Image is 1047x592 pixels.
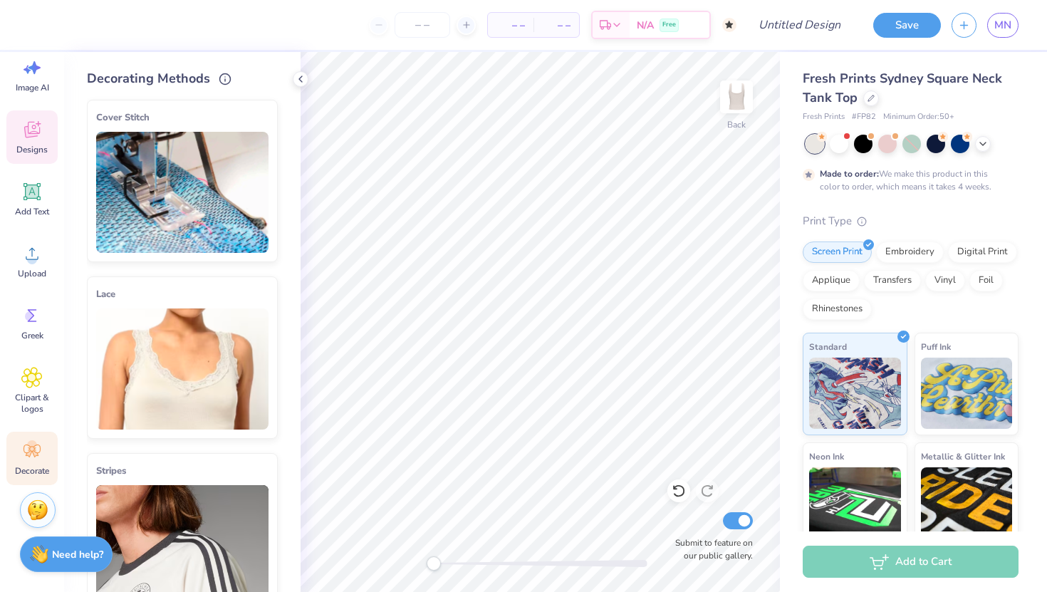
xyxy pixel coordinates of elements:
[542,18,571,33] span: – –
[925,270,965,291] div: Vinyl
[667,536,753,562] label: Submit to feature on our public gallery.
[803,270,860,291] div: Applique
[727,118,746,131] div: Back
[809,339,847,354] span: Standard
[820,167,995,193] div: We make this product in this color to order, which means it takes 4 weeks.
[921,339,951,354] span: Puff Ink
[722,83,751,111] img: Back
[994,17,1011,33] span: MN
[864,270,921,291] div: Transfers
[803,111,845,123] span: Fresh Prints
[96,462,269,479] div: Stripes
[96,286,269,303] div: Lace
[803,70,1002,106] span: Fresh Prints Sydney Square Neck Tank Top
[809,358,901,429] img: Standard
[87,69,278,88] div: Decorating Methods
[883,111,954,123] span: Minimum Order: 50 +
[96,308,269,430] img: Lace
[18,268,46,279] span: Upload
[96,132,269,253] img: Cover Stitch
[921,358,1013,429] img: Puff Ink
[852,111,876,123] span: # FP82
[969,270,1003,291] div: Foil
[427,556,441,571] div: Accessibility label
[921,449,1005,464] span: Metallic & Glitter Ink
[9,392,56,415] span: Clipart & logos
[395,12,450,38] input: – –
[662,20,676,30] span: Free
[747,11,852,39] input: Untitled Design
[15,465,49,477] span: Decorate
[921,467,1013,539] img: Metallic & Glitter Ink
[987,13,1019,38] a: MN
[809,449,844,464] span: Neon Ink
[873,13,941,38] button: Save
[16,82,49,93] span: Image AI
[52,548,103,561] strong: Need help?
[803,213,1019,229] div: Print Type
[803,298,872,320] div: Rhinestones
[820,168,879,180] strong: Made to order:
[803,242,872,263] div: Screen Print
[96,109,269,126] div: Cover Stitch
[948,242,1017,263] div: Digital Print
[809,467,901,539] img: Neon Ink
[15,206,49,217] span: Add Text
[496,18,525,33] span: – –
[21,330,43,341] span: Greek
[876,242,944,263] div: Embroidery
[637,18,654,33] span: N/A
[16,144,48,155] span: Designs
